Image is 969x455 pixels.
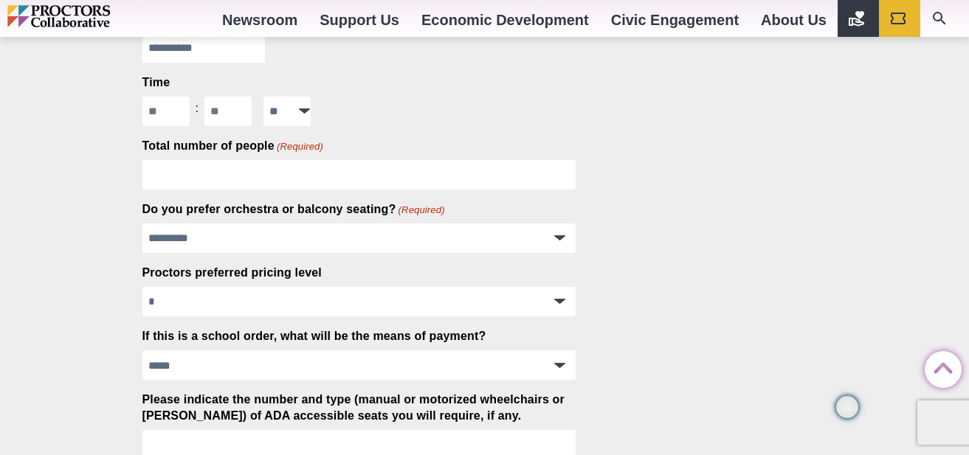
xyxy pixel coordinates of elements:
[142,265,322,281] label: Proctors preferred pricing level
[7,5,173,27] img: Proctors logo
[142,392,576,424] label: Please indicate the number and type (manual or motorized wheelchairs or [PERSON_NAME]) of ADA acc...
[397,204,445,217] span: (Required)
[275,140,323,153] span: (Required)
[142,138,324,154] label: Total number of people
[190,97,205,120] div: :
[142,201,445,218] label: Do you prefer orchestra or balcony seating?
[142,74,170,91] legend: Time
[925,352,954,381] a: Back to Top
[142,328,486,344] label: If this is a school order, what will be the means of payment?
